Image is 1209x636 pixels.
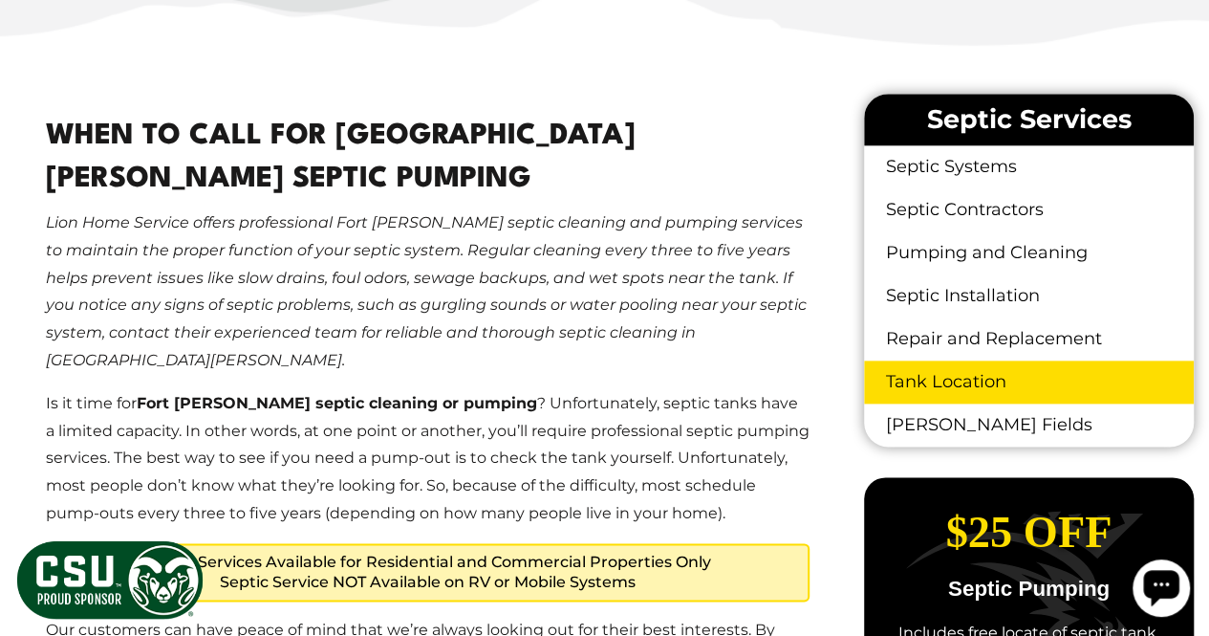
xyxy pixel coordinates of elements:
strong: Fort [PERSON_NAME] septic cleaning or pumping [137,394,537,412]
img: CSU Sponsor Badge [14,538,205,622]
span: Septic Service NOT Available on RV or Mobile Systems [55,573,800,593]
li: Septic Services [864,94,1194,145]
a: Septic Contractors [864,188,1194,231]
a: Repair and Replacement [864,318,1194,361]
a: Septic Systems [864,145,1194,188]
em: Lion Home Service offers professional Fort [PERSON_NAME] septic cleaning and pumping services to ... [46,213,807,369]
span: $25 Off [945,508,1112,557]
p: Is it time for ? Unfortunately, septic tanks have a limited capacity. In other words, at one poin... [46,390,810,528]
a: Tank Location [864,361,1194,404]
a: [PERSON_NAME] Fields [864,404,1194,447]
div: Open chat widget [8,8,65,65]
a: Septic Installation [864,274,1194,318]
h2: When To Call For [GEOGRAPHIC_DATA][PERSON_NAME] Septic Pumping [46,116,810,202]
span: Septic Services Available for Residential and Commercial Properties Only [55,553,800,573]
p: Septic Pumping [879,579,1178,600]
a: Pumping and Cleaning [864,231,1194,274]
